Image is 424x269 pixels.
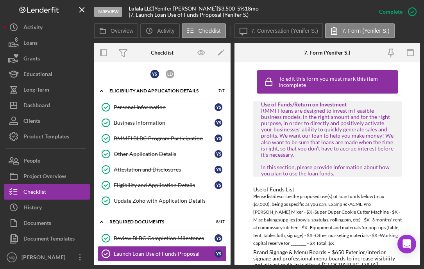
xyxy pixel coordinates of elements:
div: Use of Funds/Return on Investment [261,101,394,108]
div: Activity [23,19,43,37]
div: Yenifer [PERSON_NAME] | [154,5,218,12]
button: Educational [4,66,90,82]
div: Documents [23,215,51,233]
text: MQ [9,255,14,260]
label: Checklist [199,28,221,34]
button: 7. Form (Yenifer S.) [325,23,395,38]
div: Complete [379,4,403,19]
div: Required Documents [109,219,205,224]
a: Review BLBC Completion MilestonesYS [98,230,227,246]
button: Project Overview [4,168,90,184]
label: 7. Form (Yenifer S.) [342,28,390,34]
div: | [129,5,154,12]
b: Lulala LLC [129,5,153,12]
div: In Review [94,7,122,17]
button: 7. Conversation (Yenifer S.) [234,23,323,38]
button: Clients [4,113,90,129]
div: 7 / 7 [211,88,225,93]
div: 7. Form (Yenifer S.) [304,50,350,56]
button: Product Templates [4,129,90,144]
span: $3,500 [218,5,235,12]
button: Complete [371,4,420,19]
a: Launch Loan Use of Funds ProposalYS [98,246,227,262]
button: Checklist [4,184,90,200]
div: To edit this form you must mark this item incomplete [279,76,396,88]
a: Attestation and DisclosuresYS [98,162,227,177]
div: | 7. Launch Loan Use of Funds Proposal (Yenifer S.) [129,12,249,18]
div: Eligibility and Application Details [114,182,215,188]
div: Review BLBC Completion Milestones [114,235,215,241]
a: Eligibility and Application DetailsYS [98,177,227,193]
div: Educational [23,66,52,84]
a: RMMFI BLBC Program ParticipationYS [98,131,227,146]
div: Checklist [23,184,46,202]
label: Overview [111,28,133,34]
div: Business Information [114,120,215,126]
a: Personal InformationYS [98,99,227,115]
div: RMMFI BLBC Program Participation [114,135,215,142]
div: Y S [215,250,222,258]
div: People [23,153,40,170]
div: Clients [23,113,40,131]
div: Grants [23,51,40,68]
div: 5 % [237,5,245,12]
button: Overview [94,23,138,38]
a: Other Application DetailsYS [98,146,227,162]
button: MQ[PERSON_NAME] [4,250,90,265]
div: Update Zoho with Application Details [114,198,226,204]
button: Loans [4,35,90,51]
button: Documents [4,215,90,231]
div: Y S [215,166,222,173]
div: Other Application Details [114,151,215,157]
div: Launch Loan Use of Funds Proposal [114,251,215,257]
label: 7. Conversation (Yenifer S.) [251,28,318,34]
div: Eligibility and Application Details [109,88,205,93]
div: Document Templates [23,231,75,248]
div: [PERSON_NAME] [20,250,70,267]
button: Checklist [182,23,226,38]
div: Y S [215,181,222,189]
div: Personal Information [114,104,215,110]
div: Use of Funds List [253,186,402,193]
div: Open Intercom Messenger [397,235,416,253]
button: History [4,200,90,215]
a: Business InformationYS [98,115,227,131]
div: Y S [150,70,159,78]
button: Long-Term [4,82,90,97]
button: Grants [4,51,90,66]
div: History [23,200,42,217]
div: Y S [215,150,222,158]
div: Attestation and Disclosures [114,166,215,173]
a: Update Zoho with Application Details [98,193,227,209]
div: Dashboard [23,97,50,115]
div: Project Overview [23,168,66,186]
div: Y S [215,234,222,242]
div: Loans [23,35,38,53]
div: Long-Term [23,82,49,99]
button: Document Templates [4,231,90,246]
div: Checklist [151,50,174,56]
button: People [4,153,90,168]
div: 8 / 17 [211,219,225,224]
div: RMMFI loans are designed to invest in Feasible business models, in the right amount and for the r... [261,108,394,177]
div: Please list/describe the proposed use(s) of loan funds below (max $3,500), being as specific as y... [253,193,402,247]
div: L D [166,70,174,78]
button: Dashboard [4,97,90,113]
div: Product Templates [23,129,69,146]
div: Y S [215,103,222,111]
button: Activity [4,19,90,35]
label: Activity [157,28,174,34]
div: Y S [215,119,222,127]
button: Activity [140,23,179,38]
